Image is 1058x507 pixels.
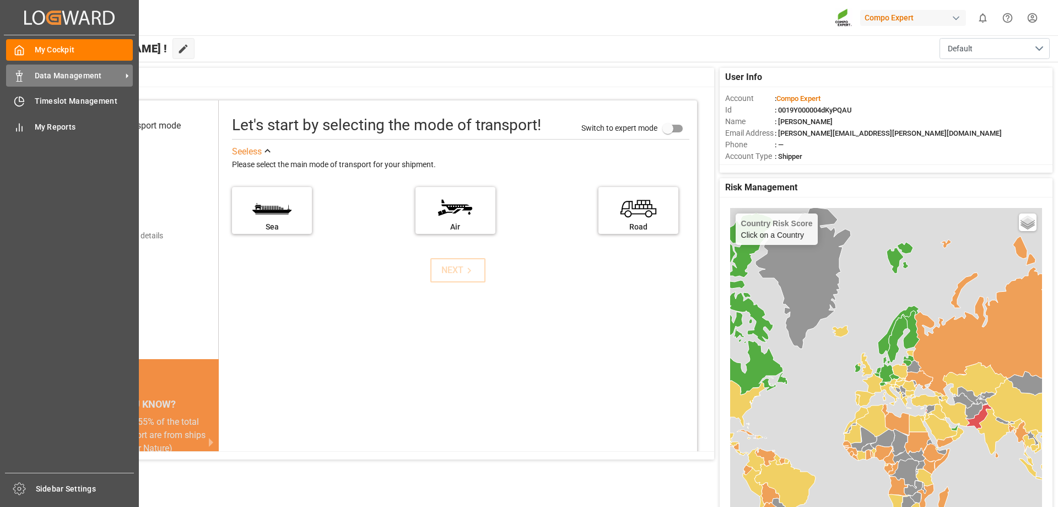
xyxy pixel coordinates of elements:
[775,129,1002,137] span: : [PERSON_NAME][EMAIL_ADDRESS][PERSON_NAME][DOMAIN_NAME]
[581,123,657,132] span: Switch to expert mode
[725,139,775,151] span: Phone
[835,8,852,28] img: Screenshot%202023-09-29%20at%2010.02.21.png_1712312052.png
[741,219,813,228] h4: Country Risk Score
[775,141,784,149] span: : —
[35,70,122,82] span: Data Management
[232,114,541,137] div: Let's start by selecting the mode of transport!
[36,483,134,495] span: Sidebar Settings
[46,38,167,59] span: Hello [PERSON_NAME] !
[203,415,219,468] button: next slide / item
[35,121,133,133] span: My Reports
[775,94,821,103] span: :
[725,116,775,127] span: Name
[725,151,775,162] span: Account Type
[725,104,775,116] span: Id
[725,181,797,194] span: Risk Management
[430,258,485,282] button: NEXT
[741,219,813,239] div: Click on a Country
[940,38,1050,59] button: open menu
[775,152,802,161] span: : Shipper
[73,415,206,455] div: Approximately 55% of the total emissions in a port are from ships (Springer Nature)
[725,93,775,104] span: Account
[421,221,490,233] div: Air
[970,6,995,30] button: show 0 new notifications
[948,43,973,55] span: Default
[60,392,219,415] div: DID YOU KNOW?
[725,127,775,139] span: Email Address
[860,10,966,26] div: Compo Expert
[35,44,133,56] span: My Cockpit
[776,94,821,103] span: Compo Expert
[35,95,133,107] span: Timeslot Management
[1019,214,1037,231] a: Layers
[995,6,1020,30] button: Help Center
[232,145,262,158] div: See less
[860,7,970,28] button: Compo Expert
[775,106,852,114] span: : 0019Y000004dKyPQAU
[441,264,475,277] div: NEXT
[775,118,833,126] span: : [PERSON_NAME]
[725,71,762,84] span: User Info
[604,221,673,233] div: Road
[232,158,689,172] div: Please select the main mode of transport for your shipment.
[6,90,133,112] a: Timeslot Management
[6,39,133,61] a: My Cockpit
[6,116,133,137] a: My Reports
[237,221,306,233] div: Sea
